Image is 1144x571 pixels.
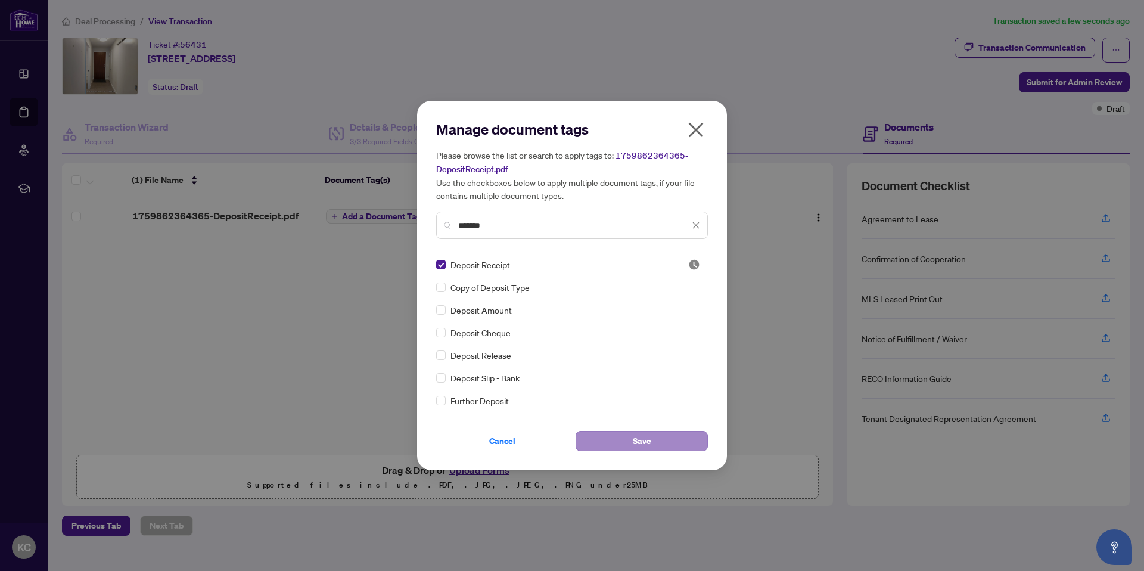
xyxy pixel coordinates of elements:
[450,349,511,362] span: Deposit Release
[576,431,708,451] button: Save
[489,432,515,451] span: Cancel
[688,259,700,271] img: status
[450,303,512,316] span: Deposit Amount
[436,120,708,139] h2: Manage document tags
[692,221,700,229] span: close
[633,432,651,451] span: Save
[1096,529,1132,565] button: Open asap
[450,394,509,407] span: Further Deposit
[686,120,705,139] span: close
[450,281,530,294] span: Copy of Deposit Type
[436,148,708,202] h5: Please browse the list or search to apply tags to: Use the checkboxes below to apply multiple doc...
[436,431,568,451] button: Cancel
[688,259,700,271] span: Pending Review
[450,258,510,271] span: Deposit Receipt
[450,371,520,384] span: Deposit Slip - Bank
[450,326,511,339] span: Deposit Cheque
